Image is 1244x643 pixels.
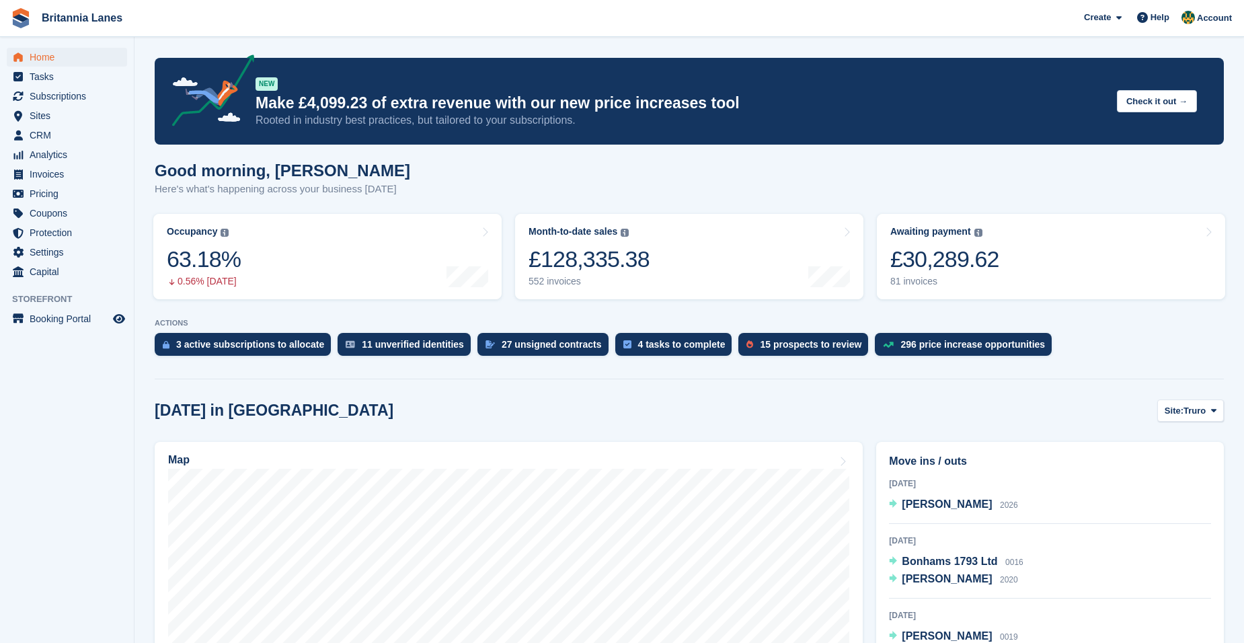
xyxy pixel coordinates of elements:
span: Pricing [30,184,110,203]
a: 296 price increase opportunities [875,333,1058,363]
img: Sarah Lane [1181,11,1195,24]
span: Protection [30,223,110,242]
div: £30,289.62 [890,245,999,273]
a: 15 prospects to review [738,333,875,363]
div: 81 invoices [890,276,999,287]
span: Coupons [30,204,110,223]
p: ACTIONS [155,319,1224,328]
button: Check it out → [1117,90,1197,112]
a: menu [7,126,127,145]
a: 11 unverified identities [338,333,477,363]
img: icon-info-grey-7440780725fd019a000dd9b08b2336e03edf1995a4989e88bcd33f0948082b44.svg [221,229,229,237]
span: Storefront [12,293,134,306]
a: Awaiting payment £30,289.62 81 invoices [877,214,1225,299]
div: 15 prospects to review [760,339,861,350]
img: task-75834270c22a3079a89374b754ae025e5fb1db73e45f91037f5363f120a921f8.svg [623,340,631,348]
a: menu [7,184,127,203]
span: Subscriptions [30,87,110,106]
div: 3 active subscriptions to allocate [176,339,324,350]
button: Site: Truro [1157,400,1224,422]
a: 4 tasks to complete [615,333,739,363]
div: [DATE] [889,609,1211,621]
div: 11 unverified identities [362,339,464,350]
img: icon-info-grey-7440780725fd019a000dd9b08b2336e03edf1995a4989e88bcd33f0948082b44.svg [621,229,629,237]
span: Capital [30,262,110,281]
span: Bonhams 1793 Ltd [902,556,997,567]
a: Britannia Lanes [36,7,128,29]
a: Bonhams 1793 Ltd 0016 [889,554,1023,571]
span: Account [1197,11,1232,25]
div: £128,335.38 [529,245,650,273]
a: Occupancy 63.18% 0.56% [DATE] [153,214,502,299]
div: Month-to-date sales [529,226,617,237]
a: Month-to-date sales £128,335.38 552 invoices [515,214,863,299]
a: menu [7,243,127,262]
a: menu [7,262,127,281]
span: Home [30,48,110,67]
a: menu [7,223,127,242]
a: menu [7,165,127,184]
div: 0.56% [DATE] [167,276,241,287]
img: price_increase_opportunities-93ffe204e8149a01c8c9dc8f82e8f89637d9d84a8eef4429ea346261dce0b2c0.svg [883,342,894,348]
span: 2020 [1000,575,1018,584]
span: Settings [30,243,110,262]
h1: Good morning, [PERSON_NAME] [155,161,410,180]
a: 3 active subscriptions to allocate [155,333,338,363]
span: Tasks [30,67,110,86]
span: Booking Portal [30,309,110,328]
a: menu [7,48,127,67]
div: 296 price increase opportunities [900,339,1045,350]
span: Help [1151,11,1169,24]
div: 552 invoices [529,276,650,287]
span: Sites [30,106,110,125]
span: CRM [30,126,110,145]
span: Truro [1183,404,1206,418]
p: Rooted in industry best practices, but tailored to your subscriptions. [256,113,1106,128]
h2: [DATE] in [GEOGRAPHIC_DATA] [155,402,393,420]
img: active_subscription_to_allocate_icon-d502201f5373d7db506a760aba3b589e785aa758c864c3986d89f69b8ff3... [163,340,169,349]
h2: Move ins / outs [889,453,1211,469]
img: contract_signature_icon-13c848040528278c33f63329250d36e43548de30e8caae1d1a13099fd9432cc5.svg [485,340,495,348]
div: [DATE] [889,535,1211,547]
div: 4 tasks to complete [638,339,726,350]
span: [PERSON_NAME] [902,573,992,584]
span: 0019 [1000,632,1018,642]
a: menu [7,309,127,328]
span: [PERSON_NAME] [902,498,992,510]
a: Preview store [111,311,127,327]
a: menu [7,67,127,86]
a: menu [7,145,127,164]
h2: Map [168,454,190,466]
img: prospect-51fa495bee0391a8d652442698ab0144808aea92771e9ea1ae160a38d050c398.svg [746,340,753,348]
div: Occupancy [167,226,217,237]
a: 27 unsigned contracts [477,333,615,363]
span: 0016 [1005,558,1023,567]
span: Create [1084,11,1111,24]
img: price-adjustments-announcement-icon-8257ccfd72463d97f412b2fc003d46551f7dbcb40ab6d574587a9cd5c0d94... [161,54,255,131]
span: [PERSON_NAME] [902,630,992,642]
span: Invoices [30,165,110,184]
img: verify_identity-adf6edd0f0f0b5bbfe63781bf79b02c33cf7c696d77639b501bdc392416b5a36.svg [346,340,355,348]
a: [PERSON_NAME] 2020 [889,571,1017,589]
a: menu [7,106,127,125]
img: icon-info-grey-7440780725fd019a000dd9b08b2336e03edf1995a4989e88bcd33f0948082b44.svg [974,229,982,237]
img: stora-icon-8386f47178a22dfd0bd8f6a31ec36ba5ce8667c1dd55bd0f319d3a0aa187defe.svg [11,8,31,28]
div: Awaiting payment [890,226,971,237]
a: menu [7,204,127,223]
a: menu [7,87,127,106]
div: 27 unsigned contracts [502,339,602,350]
p: Make £4,099.23 of extra revenue with our new price increases tool [256,93,1106,113]
span: 2026 [1000,500,1018,510]
p: Here's what's happening across your business [DATE] [155,182,410,197]
span: Analytics [30,145,110,164]
div: NEW [256,77,278,91]
a: [PERSON_NAME] 2026 [889,496,1017,514]
div: [DATE] [889,478,1211,490]
div: 63.18% [167,245,241,273]
span: Site: [1165,404,1183,418]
